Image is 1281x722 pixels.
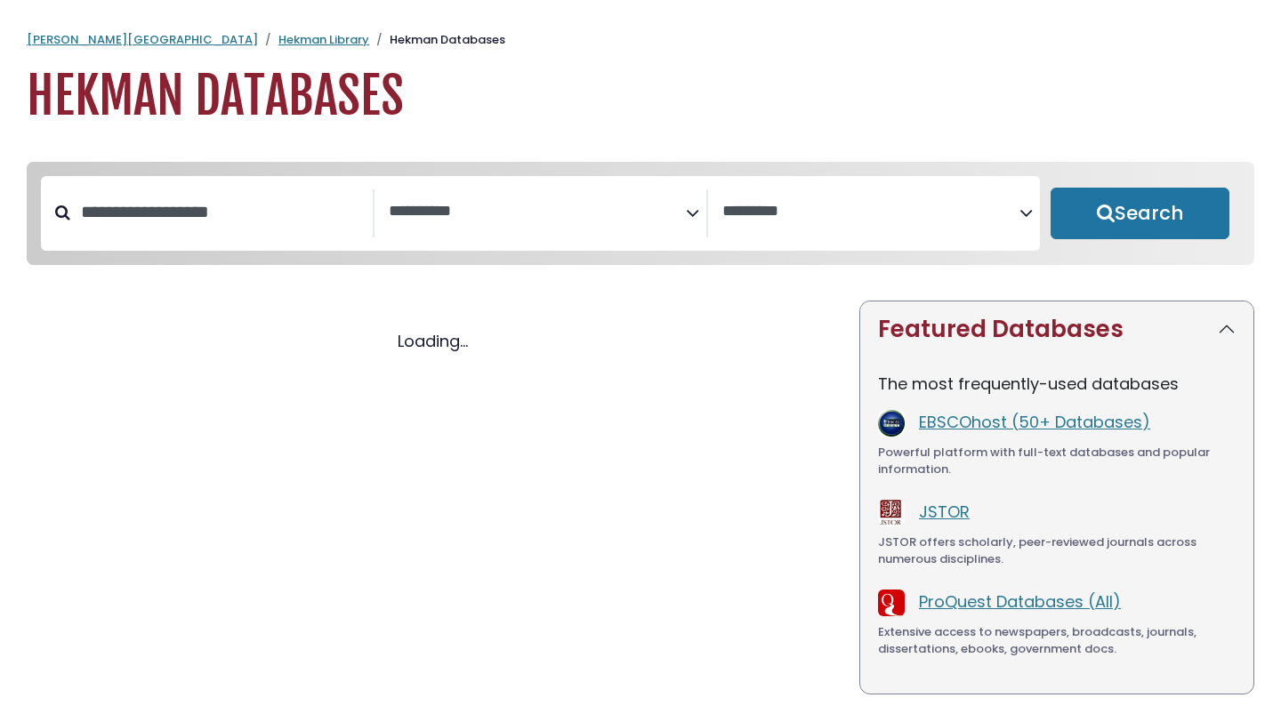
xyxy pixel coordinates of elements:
[27,31,1254,49] nav: breadcrumb
[878,444,1236,478] div: Powerful platform with full-text databases and popular information.
[369,31,505,49] li: Hekman Databases
[919,501,970,523] a: JSTOR
[389,203,686,221] textarea: Search
[919,590,1121,613] a: ProQuest Databases (All)
[878,623,1236,658] div: Extensive access to newspapers, broadcasts, journals, dissertations, ebooks, government docs.
[860,301,1253,357] button: Featured Databases
[70,197,373,227] input: Search database by title or keyword
[27,329,838,353] div: Loading...
[27,31,258,48] a: [PERSON_NAME][GEOGRAPHIC_DATA]
[278,31,369,48] a: Hekman Library
[919,411,1150,433] a: EBSCOhost (50+ Databases)
[27,162,1254,265] nav: Search filters
[878,372,1236,396] p: The most frequently-used databases
[722,203,1019,221] textarea: Search
[878,533,1236,568] div: JSTOR offers scholarly, peer-reviewed journals across numerous disciplines.
[27,67,1254,126] h1: Hekman Databases
[1051,188,1229,239] button: Submit for Search Results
